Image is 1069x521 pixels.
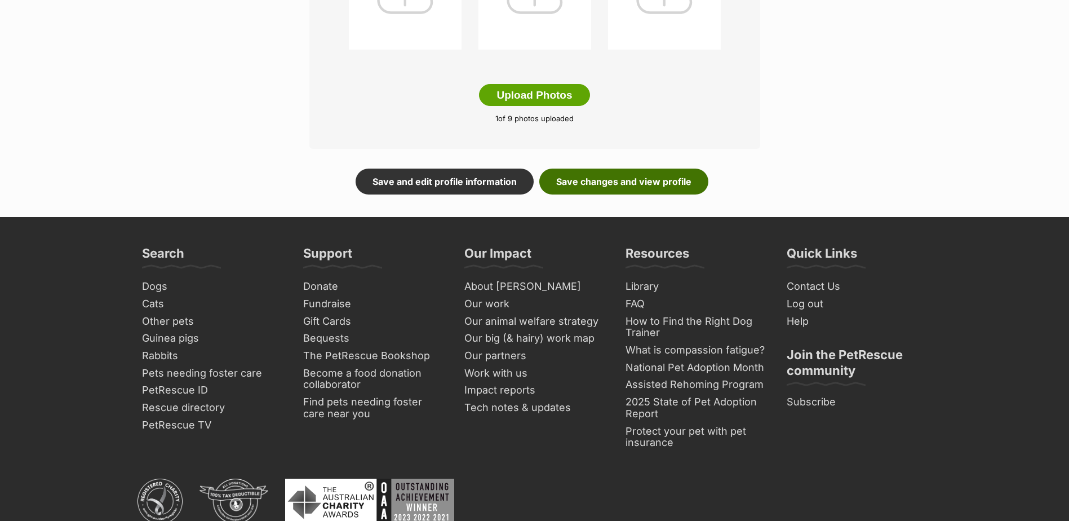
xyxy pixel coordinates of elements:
a: Bequests [299,330,449,347]
a: Help [782,313,932,330]
a: How to Find the Right Dog Trainer [621,313,771,342]
h3: Search [142,245,184,268]
h3: Resources [626,245,689,268]
a: Log out [782,295,932,313]
a: 2025 State of Pet Adoption Report [621,394,771,422]
a: Tech notes & updates [460,399,610,417]
a: Our partners [460,347,610,365]
a: Guinea pigs [137,330,287,347]
a: Cats [137,295,287,313]
a: Pets needing foster care [137,365,287,382]
h3: Support [303,245,352,268]
a: Work with us [460,365,610,382]
a: The PetRescue Bookshop [299,347,449,365]
h3: Join the PetRescue community [787,347,928,385]
a: Gift Cards [299,313,449,330]
a: Library [621,278,771,295]
a: About [PERSON_NAME] [460,278,610,295]
a: Protect your pet with pet insurance [621,423,771,452]
button: Upload Photos [479,84,589,107]
a: Impact reports [460,382,610,399]
span: 1 [495,114,498,123]
a: Our work [460,295,610,313]
a: Save changes and view profile [539,169,708,195]
h3: Quick Links [787,245,857,268]
a: Become a food donation collaborator [299,365,449,394]
a: What is compassion fatigue? [621,342,771,359]
a: Rescue directory [137,399,287,417]
a: National Pet Adoption Month [621,359,771,377]
a: Subscribe [782,394,932,411]
p: of 9 photos uploaded [326,113,743,125]
a: Rabbits [137,347,287,365]
a: Fundraise [299,295,449,313]
a: Our animal welfare strategy [460,313,610,330]
a: PetRescue ID [137,382,287,399]
a: Other pets [137,313,287,330]
h3: Our Impact [464,245,531,268]
a: Assisted Rehoming Program [621,376,771,394]
a: Dogs [137,278,287,295]
a: PetRescue TV [137,417,287,434]
a: Our big (& hairy) work map [460,330,610,347]
a: FAQ [621,295,771,313]
a: Save and edit profile information [356,169,534,195]
a: Find pets needing foster care near you [299,394,449,422]
a: Contact Us [782,278,932,295]
a: Donate [299,278,449,295]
